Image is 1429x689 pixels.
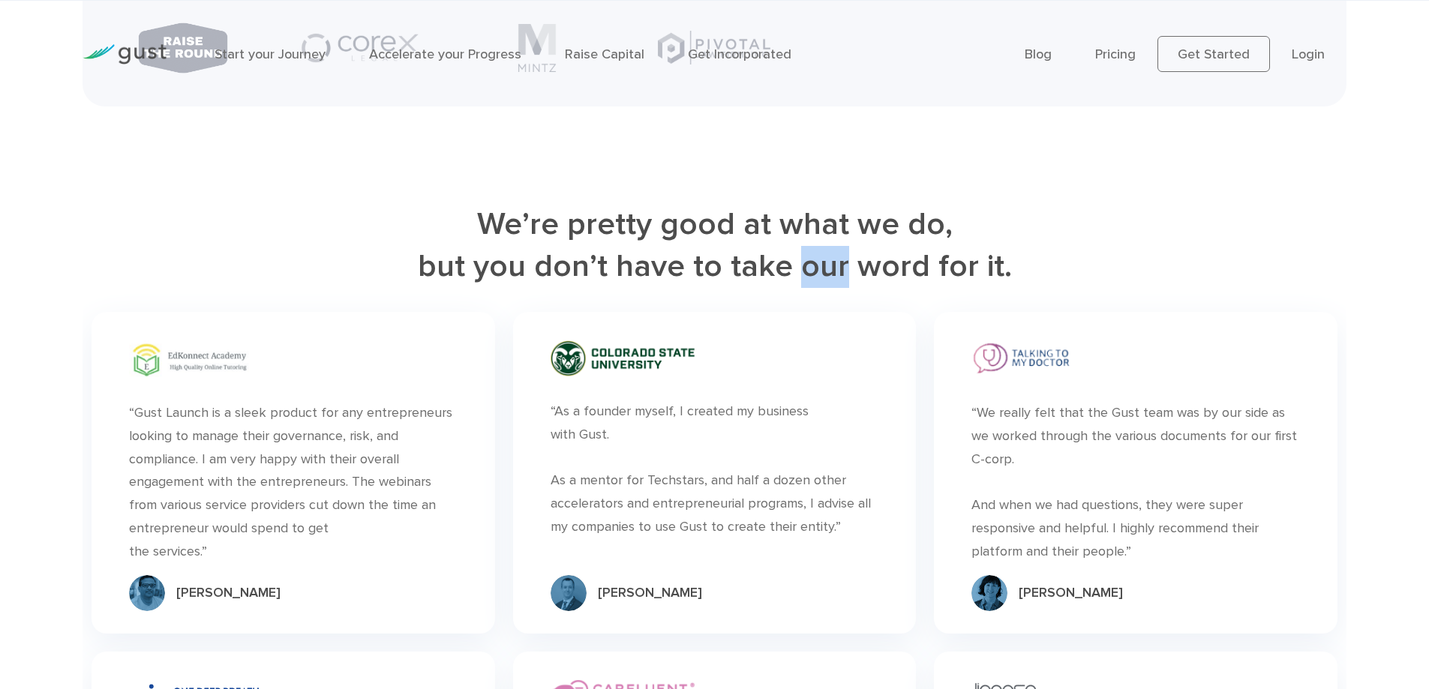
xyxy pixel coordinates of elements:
div: “As a founder myself, I created my business with Gust. As a mentor for Techstars, and half a doze... [551,400,878,539]
img: Group 7 [129,575,165,611]
div: “We really felt that the Gust team was by our side as we worked through the various documents for... [971,402,1299,563]
h2: We’re pretty good at what we do, but you don’t have to take our word for it. [83,204,1346,288]
img: Talking To My Doctor [971,340,1073,378]
a: Blog [1025,46,1052,62]
a: Start your Journey [215,46,326,62]
div: “Gust Launch is a sleek product for any entrepreneurs looking to manage their governance, risk, a... [129,402,457,563]
div: [PERSON_NAME] [598,584,702,602]
a: Raise Capital [565,46,644,62]
a: Get Started [1157,36,1270,72]
a: Pricing [1095,46,1136,62]
div: [PERSON_NAME] [1019,584,1123,602]
div: [PERSON_NAME] [176,584,281,602]
img: Csu [551,340,695,376]
img: Gust Logo [83,44,167,64]
a: Get Incorporated [688,46,791,62]
a: Accelerate your Progress [369,46,521,62]
a: Login [1292,46,1325,62]
img: Edkonnect [129,340,249,378]
img: Group 9 [551,575,587,611]
img: Group 7 [971,575,1007,611]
